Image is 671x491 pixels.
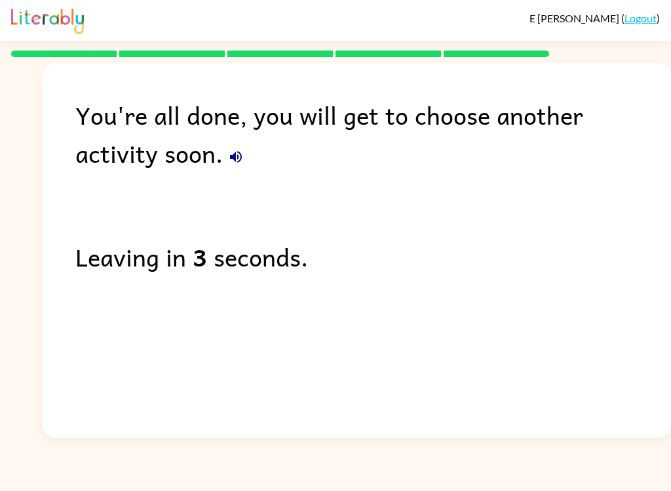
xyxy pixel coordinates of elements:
[624,12,657,24] a: Logout
[529,12,660,24] div: ( )
[11,5,84,34] img: Literably
[193,238,207,276] b: 3
[75,238,671,276] div: Leaving in seconds.
[75,96,671,172] div: You're all done, you will get to choose another activity soon.
[529,12,621,24] span: E [PERSON_NAME]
